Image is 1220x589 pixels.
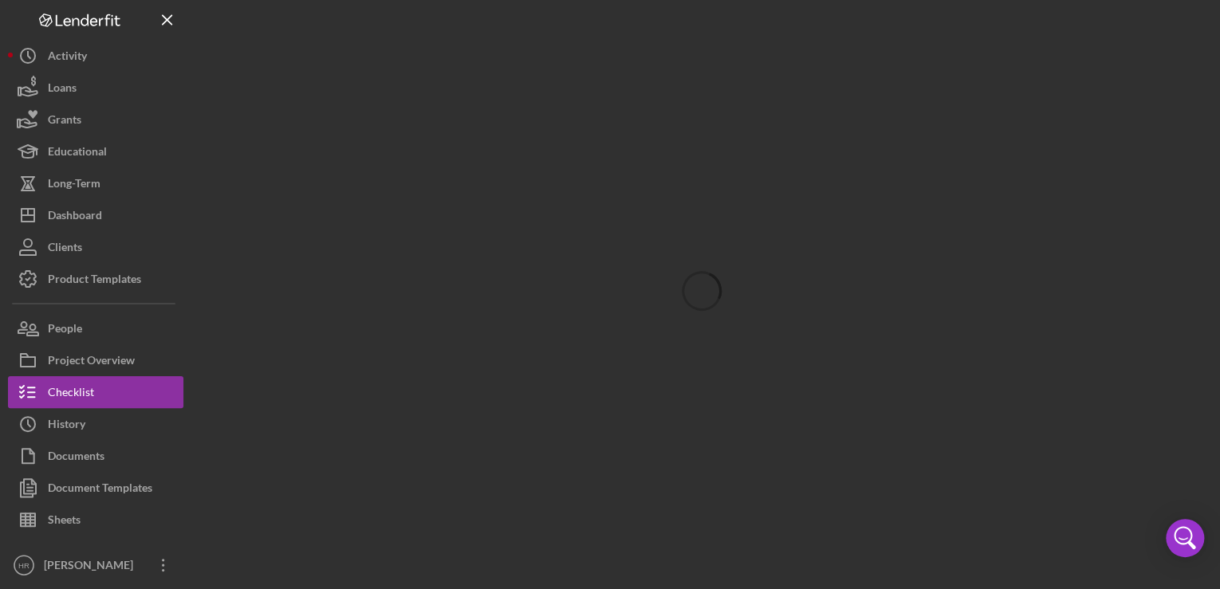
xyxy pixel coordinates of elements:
[8,135,183,167] button: Educational
[48,199,102,235] div: Dashboard
[8,440,183,472] button: Documents
[8,549,183,581] button: HR[PERSON_NAME]
[8,72,183,104] button: Loans
[8,167,183,199] button: Long-Term
[8,344,183,376] button: Project Overview
[8,40,183,72] button: Activity
[8,472,183,504] button: Document Templates
[40,549,144,585] div: [PERSON_NAME]
[8,376,183,408] button: Checklist
[8,199,183,231] button: Dashboard
[48,135,107,171] div: Educational
[48,263,141,299] div: Product Templates
[1166,519,1204,557] div: Open Intercom Messenger
[48,72,77,108] div: Loans
[48,312,82,348] div: People
[8,312,183,344] button: People
[48,408,85,444] div: History
[8,263,183,295] button: Product Templates
[48,167,100,203] div: Long-Term
[18,561,30,570] text: HR
[48,40,87,76] div: Activity
[8,104,183,135] button: Grants
[48,472,152,508] div: Document Templates
[48,231,82,267] div: Clients
[8,231,183,263] button: Clients
[48,440,104,476] div: Documents
[48,104,81,139] div: Grants
[48,344,135,380] div: Project Overview
[48,376,94,412] div: Checklist
[8,408,183,440] button: History
[48,504,81,540] div: Sheets
[8,504,183,536] button: Sheets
